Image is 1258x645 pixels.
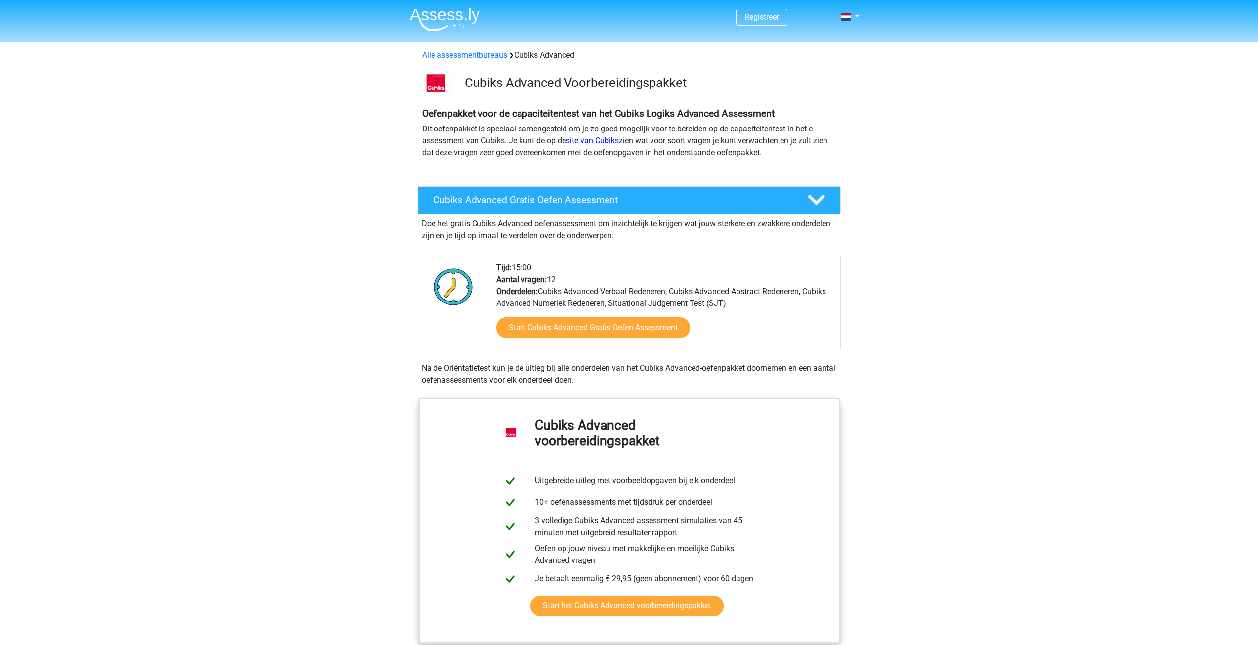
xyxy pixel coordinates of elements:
b: Aantal vragen: [496,275,547,284]
h4: Cubiks Advanced Gratis Oefen Assessment [434,194,791,206]
img: Klok [429,262,478,311]
a: Start Cubiks Advanced Gratis Oefen Assessment [496,317,690,338]
img: Assessly [410,8,480,31]
a: Registreer [744,12,779,22]
b: Oefenpakket voor de capaciteitentest van het Cubiks Logiks Advanced Assessment [422,108,775,119]
a: Start het Cubiks Advanced voorbereidingspakket [530,596,724,616]
h3: Cubiks Advanced Voorbereidingspakket [465,75,833,90]
b: Onderdelen: [496,287,538,296]
div: Na de Oriëntatietest kun je de uitleg bij alle onderdelen van het Cubiks Advanced-oefenpakket doo... [418,362,841,386]
a: Cubiks Advanced Gratis Oefen Assessment [414,186,845,214]
a: site van Cubiks [566,136,619,145]
b: Tijd: [496,263,512,272]
a: Alle assessmentbureaus [422,50,507,60]
div: Doe het gratis Cubiks Advanced oefenassessment om inzichtelijk te krijgen wat jouw sterkere en zw... [418,214,841,242]
div: 15:00 12 Cubiks Advanced Verbaal Redeneren, Cubiks Advanced Abstract Redeneren, Cubiks Advanced N... [489,262,840,350]
p: Dit oefenpakket is speciaal samengesteld om je zo goed mogelijk voor te bereiden op de capaciteit... [422,123,836,159]
div: Cubiks Advanced [418,49,840,61]
img: logo-cubiks-300x193.png [418,73,453,96]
